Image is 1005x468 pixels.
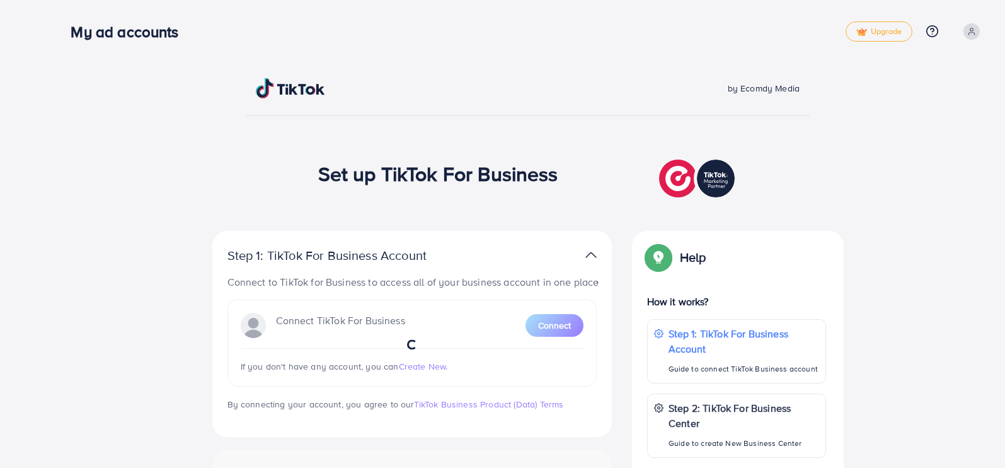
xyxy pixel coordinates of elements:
[256,78,325,98] img: TikTok
[647,246,670,269] img: Popup guide
[728,82,800,95] span: by Ecomdy Media
[669,361,819,377] p: Guide to connect TikTok Business account
[856,27,902,37] span: Upgrade
[647,294,826,309] p: How it works?
[71,23,188,41] h3: My ad accounts
[227,248,467,263] p: Step 1: TikTok For Business Account
[318,161,558,185] h1: Set up TikTok For Business
[846,21,912,42] a: tickUpgrade
[856,28,867,37] img: tick
[669,401,819,431] p: Step 2: TikTok For Business Center
[669,326,819,356] p: Step 1: TikTok For Business Account
[680,250,706,265] p: Help
[669,436,819,451] p: Guide to create New Business Center
[585,246,597,264] img: TikTok partner
[659,156,738,201] img: TikTok partner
